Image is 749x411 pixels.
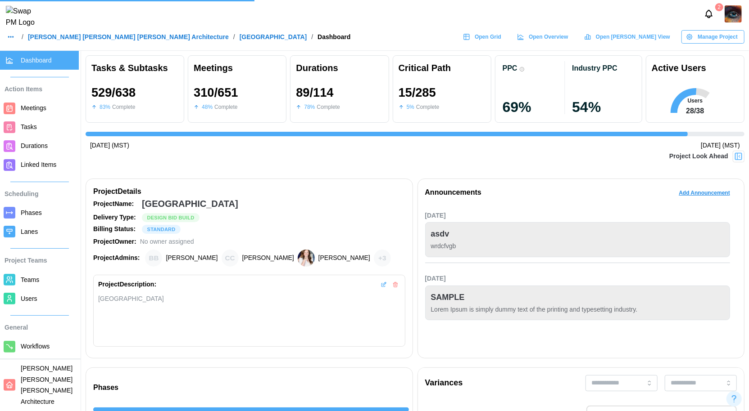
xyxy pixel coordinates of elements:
[194,61,281,75] div: Meetings
[572,100,635,114] div: 54 %
[93,199,138,209] div: Project Name:
[669,152,728,161] div: Project Look Ahead
[304,103,315,112] div: 78 %
[240,34,307,40] a: [GEOGRAPHIC_DATA]
[652,61,706,75] div: Active Users
[21,142,48,149] span: Durations
[725,5,742,22] img: 2Q==
[701,141,740,151] div: [DATE] (MST)
[318,34,350,40] div: Dashboard
[93,238,136,245] strong: Project Owner:
[194,86,238,99] div: 310 / 651
[21,209,42,216] span: Phases
[296,86,333,99] div: 89 / 114
[513,30,575,44] a: Open Overview
[147,225,176,233] span: STANDARD
[407,103,414,112] div: 5 %
[715,3,723,11] div: 2
[572,64,617,72] div: Industry PPC
[374,250,391,267] div: + 3
[98,280,156,290] div: Project Description:
[93,224,138,234] div: Billing Status:
[681,30,744,44] button: Manage Project
[416,103,439,112] div: Complete
[475,31,501,43] span: Open Grid
[93,254,140,261] strong: Project Admins:
[698,31,738,43] span: Manage Project
[431,291,465,304] div: SAMPLE
[21,104,46,112] span: Meetings
[503,64,517,72] div: PPC
[296,61,383,75] div: Durations
[529,31,568,43] span: Open Overview
[431,228,449,241] div: asdv
[6,6,42,28] img: Swap PM Logo
[425,187,481,198] div: Announcements
[145,250,162,267] div: Brian Baldwin
[679,187,730,199] span: Add Announcement
[91,86,136,99] div: 529 / 638
[672,186,737,200] button: Add Announcement
[425,274,731,284] div: [DATE]
[202,103,213,112] div: 48 %
[399,61,486,75] div: Critical Path
[298,250,315,267] img: Heather Bemis
[91,61,178,75] div: Tasks & Subtasks
[425,211,731,221] div: [DATE]
[21,228,38,235] span: Lanes
[22,34,23,40] div: /
[317,103,340,112] div: Complete
[93,213,138,223] div: Delivery Type:
[140,237,194,247] div: No owner assigned
[112,103,135,112] div: Complete
[21,57,52,64] span: Dashboard
[233,34,235,40] div: /
[311,34,313,40] div: /
[503,100,565,114] div: 69 %
[100,103,110,112] div: 83 %
[21,343,50,350] span: Workflows
[222,250,239,267] div: Chris Cosenza
[458,30,508,44] a: Open Grid
[701,6,717,22] button: Notifications
[28,34,229,40] a: [PERSON_NAME] [PERSON_NAME] [PERSON_NAME] Architecture
[21,123,37,130] span: Tasks
[93,186,405,197] div: Project Details
[21,295,37,302] span: Users
[90,141,129,151] div: [DATE] (MST)
[166,253,218,263] div: [PERSON_NAME]
[725,5,742,22] a: Zulqarnain Khalil
[21,365,73,405] span: [PERSON_NAME] [PERSON_NAME] [PERSON_NAME] Architecture
[21,161,56,168] span: Linked Items
[318,253,370,263] div: [PERSON_NAME]
[580,30,677,44] a: Open [PERSON_NAME] View
[425,377,463,389] div: Variances
[399,86,436,99] div: 15 / 285
[734,152,743,161] img: Project Look Ahead Button
[596,31,670,43] span: Open [PERSON_NAME] View
[21,276,39,283] span: Teams
[242,253,294,263] div: [PERSON_NAME]
[98,294,400,304] div: [GEOGRAPHIC_DATA]
[147,214,195,222] span: Design Bid Build
[214,103,237,112] div: Complete
[142,197,238,211] div: [GEOGRAPHIC_DATA]
[431,305,725,315] div: Lorem Ipsum is simply dummy text of the printing and typesetting industry.
[93,382,409,393] div: Phases
[431,241,725,251] div: wrdcfvgb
